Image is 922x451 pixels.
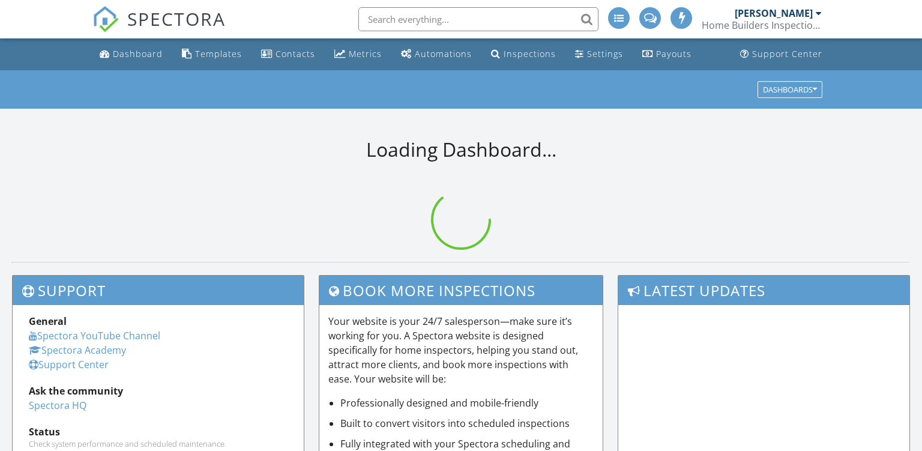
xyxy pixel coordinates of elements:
[340,416,594,431] li: Built to convert visitors into scheduled inspections
[758,81,822,98] button: Dashboards
[29,329,160,342] a: Spectora YouTube Channel
[415,48,472,59] div: Automations
[504,48,556,59] div: Inspections
[29,425,288,439] div: Status
[319,276,603,305] h3: Book More Inspections
[656,48,691,59] div: Payouts
[328,314,594,386] p: Your website is your 24/7 salesperson—make sure it’s working for you. A Spectora website is desig...
[29,358,109,371] a: Support Center
[330,43,387,65] a: Metrics
[92,6,119,32] img: The Best Home Inspection Software - Spectora
[127,6,226,31] span: SPECTORA
[276,48,315,59] div: Contacts
[340,396,594,410] li: Professionally designed and mobile-friendly
[735,7,813,19] div: [PERSON_NAME]
[570,43,628,65] a: Settings
[256,43,320,65] a: Contacts
[349,48,382,59] div: Metrics
[29,399,86,412] a: Spectora HQ
[29,315,67,328] strong: General
[486,43,561,65] a: Inspections
[95,43,167,65] a: Dashboard
[735,43,827,65] a: Support Center
[637,43,696,65] a: Payouts
[113,48,163,59] div: Dashboard
[752,48,822,59] div: Support Center
[29,344,126,357] a: Spectora Academy
[29,384,288,398] div: Ask the community
[618,276,909,305] h3: Latest Updates
[587,48,623,59] div: Settings
[13,276,304,305] h3: Support
[29,439,288,449] div: Check system performance and scheduled maintenance.
[396,43,477,65] a: Automations (Advanced)
[358,7,598,31] input: Search everything...
[92,16,226,41] a: SPECTORA
[195,48,242,59] div: Templates
[177,43,247,65] a: Templates
[702,19,822,31] div: Home Builders Inspection Group Structural Analysis
[763,85,817,94] div: Dashboards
